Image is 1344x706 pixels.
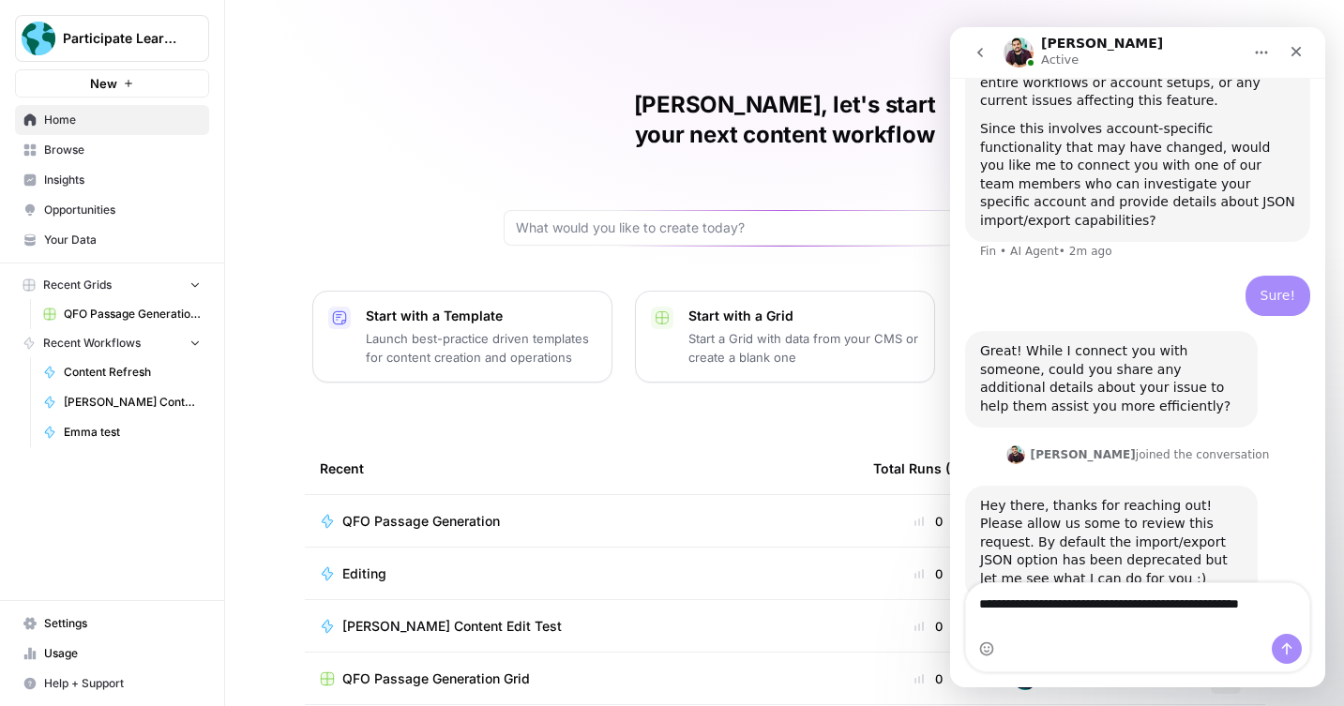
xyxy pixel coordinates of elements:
[15,105,209,135] a: Home
[320,443,843,494] div: Recent
[35,387,209,417] a: [PERSON_NAME] Content Edit Test
[15,329,209,357] button: Recent Workflows
[43,335,141,352] span: Recent Workflows
[64,306,201,323] span: QFO Passage Generation Grid
[16,556,359,588] textarea: Message…
[35,299,209,329] a: QFO Passage Generation Grid
[30,93,345,203] div: Since this involves account-specific functionality that may have changed, would you like me to co...
[320,617,843,636] a: [PERSON_NAME] Content Edit Test
[35,357,209,387] a: Content Refresh
[90,74,117,93] span: New
[43,277,112,293] span: Recent Grids
[44,112,201,128] span: Home
[312,291,612,383] button: Start with a TemplateLaunch best-practice driven templates for content creation and operations
[322,607,352,637] button: Send a message…
[64,394,201,411] span: [PERSON_NAME] Content Edit Test
[44,645,201,662] span: Usage
[44,675,201,692] span: Help + Support
[44,172,201,188] span: Insights
[950,27,1325,687] iframe: Intercom live chat
[516,218,1032,237] input: What would you like to create today?
[873,512,984,531] div: 0
[342,512,500,531] span: QFO Passage Generation
[44,232,201,248] span: Your Data
[30,470,293,562] div: Hey there, thanks for reaching out! Please allow us some to review this request. By default the i...
[873,443,970,494] div: Total Runs (7d)
[688,307,919,325] p: Start with a Grid
[15,195,209,225] a: Opportunities
[320,669,843,688] a: QFO Passage Generation Grid
[15,304,308,399] div: Great! While I connect you with someone, could you share any additional details about your issue ...
[30,218,162,230] div: Fin • AI Agent • 2m ago
[81,419,320,436] div: joined the conversation
[22,22,55,55] img: Participate Learning Logo
[342,564,386,583] span: Editing
[15,225,209,255] a: Your Data
[873,564,984,583] div: 0
[15,304,360,414] div: Fin says…
[44,142,201,158] span: Browse
[15,638,209,668] a: Usage
[29,614,44,629] button: Emoji picker
[342,617,562,636] span: [PERSON_NAME] Content Edit Test
[320,564,843,583] a: Editing
[44,202,201,218] span: Opportunities
[15,248,360,305] div: Emma says…
[310,260,345,278] div: Sure!
[15,135,209,165] a: Browse
[873,617,984,636] div: 0
[44,615,201,632] span: Settings
[35,417,209,447] a: Emma test
[15,668,209,698] button: Help + Support
[63,29,176,48] span: Participate Learning
[15,271,209,299] button: Recent Grids
[504,90,1066,150] h1: [PERSON_NAME], let's start your next content workflow
[295,248,360,290] div: Sure!
[15,608,209,638] a: Settings
[64,424,201,441] span: Emma test
[64,364,201,381] span: Content Refresh
[688,329,919,367] p: Start a Grid with data from your CMS or create a blank one
[15,165,209,195] a: Insights
[30,315,293,388] div: Great! While I connect you with someone, could you share any additional details about your issue ...
[366,307,596,325] p: Start with a Template
[15,458,308,573] div: Hey there, thanks for reaching out! Please allow us some to review this request. By default the i...
[81,421,186,434] b: [PERSON_NAME]
[342,669,530,688] span: QFO Passage Generation Grid
[635,291,935,383] button: Start with a GridStart a Grid with data from your CMS or create a blank one
[320,512,843,531] a: QFO Passage Generation
[15,69,209,98] button: New
[15,458,360,614] div: Manuel says…
[366,329,596,367] p: Launch best-practice driven templates for content creation and operations
[873,669,984,688] div: 0
[15,415,360,458] div: Manuel says…
[15,15,209,62] button: Workspace: Participate Learning
[56,418,75,437] img: Profile image for Manuel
